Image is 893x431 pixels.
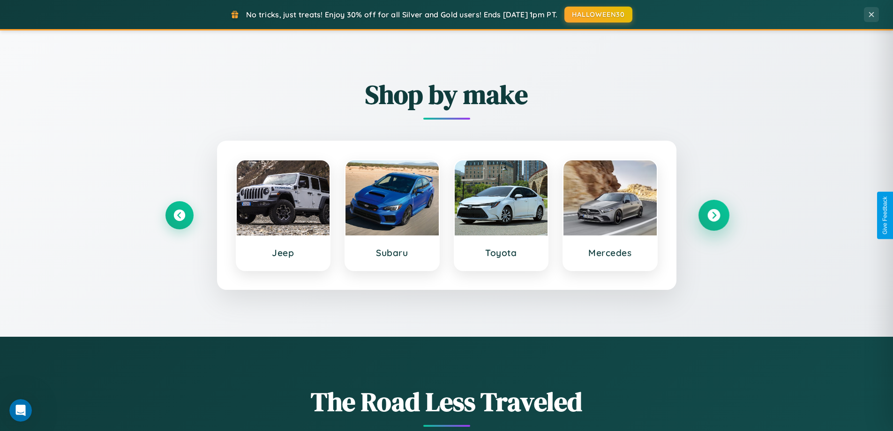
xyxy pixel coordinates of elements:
[882,197,888,234] div: Give Feedback
[165,384,728,420] h1: The Road Less Traveled
[355,247,429,258] h3: Subaru
[246,10,557,19] span: No tricks, just treats! Enjoy 30% off for all Silver and Gold users! Ends [DATE] 1pm PT.
[464,247,539,258] h3: Toyota
[9,399,32,422] iframe: Intercom live chat
[573,247,647,258] h3: Mercedes
[246,247,321,258] h3: Jeep
[564,7,632,23] button: HALLOWEEN30
[165,76,728,113] h2: Shop by make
